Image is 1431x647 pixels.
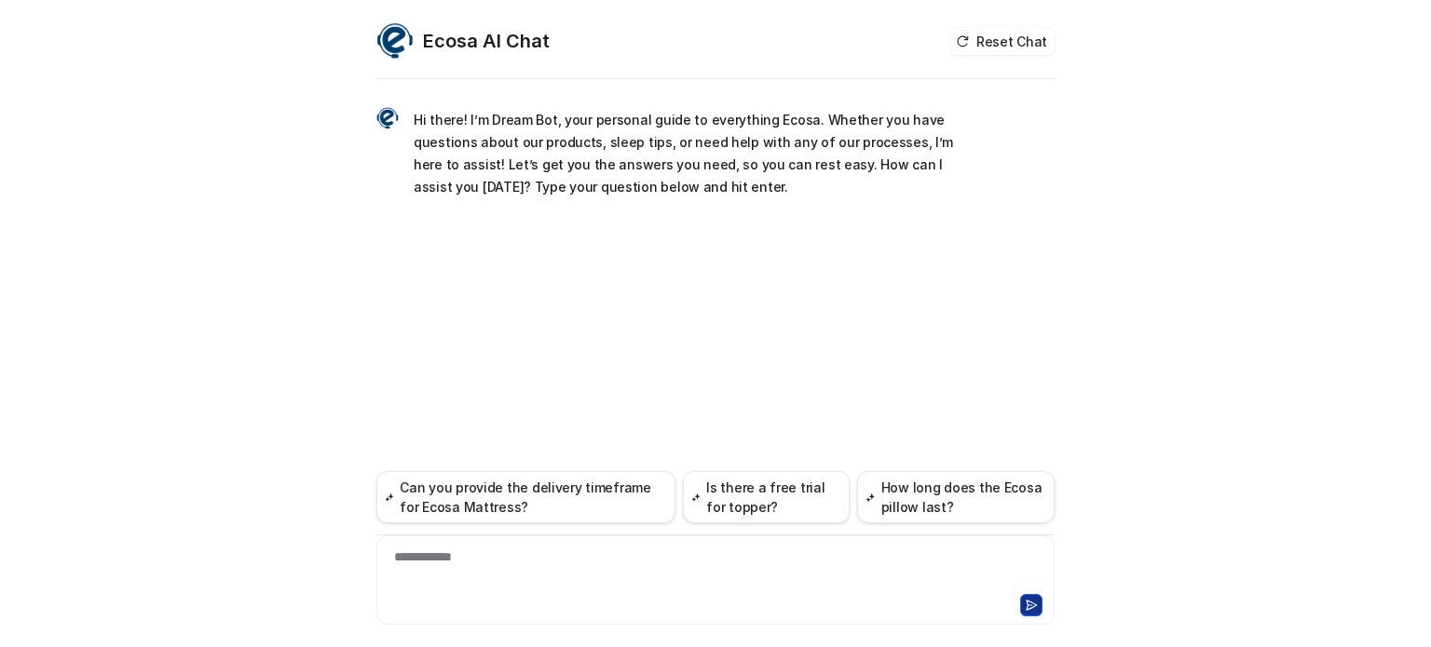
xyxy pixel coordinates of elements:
button: Is there a free trial for topper? [683,471,850,523]
img: Widget [376,107,399,129]
p: Hi there! I’m Dream Bot, your personal guide to everything Ecosa. Whether you have questions abou... [414,109,959,198]
button: How long does the Ecosa pillow last? [857,471,1055,523]
button: Reset Chat [950,28,1055,55]
img: Widget [376,22,414,60]
button: Can you provide the delivery timeframe for Ecosa Mattress? [376,471,675,523]
h2: Ecosa AI Chat [423,28,550,54]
